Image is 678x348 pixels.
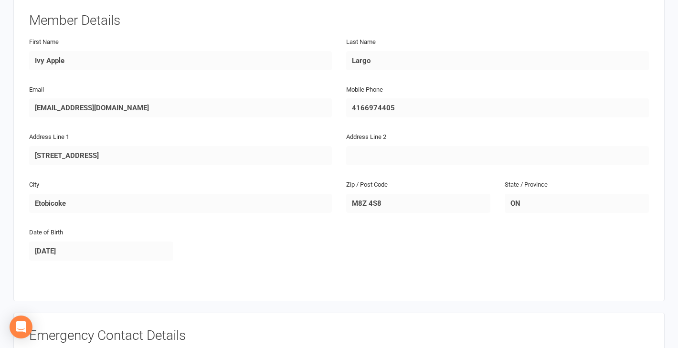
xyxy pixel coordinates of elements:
label: Address Line 2 [346,132,386,142]
label: Address Line 1 [29,132,69,142]
label: First Name [29,37,59,47]
div: Open Intercom Messenger [10,316,32,338]
label: Date of Birth [29,228,63,238]
label: Last Name [346,37,376,47]
label: City [29,180,39,190]
h3: Member Details [29,13,649,28]
h3: Emergency Contact Details [29,328,649,343]
label: Email [29,85,44,95]
label: State / Province [505,180,548,190]
label: Mobile Phone [346,85,383,95]
label: Zip / Post Code [346,180,388,190]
